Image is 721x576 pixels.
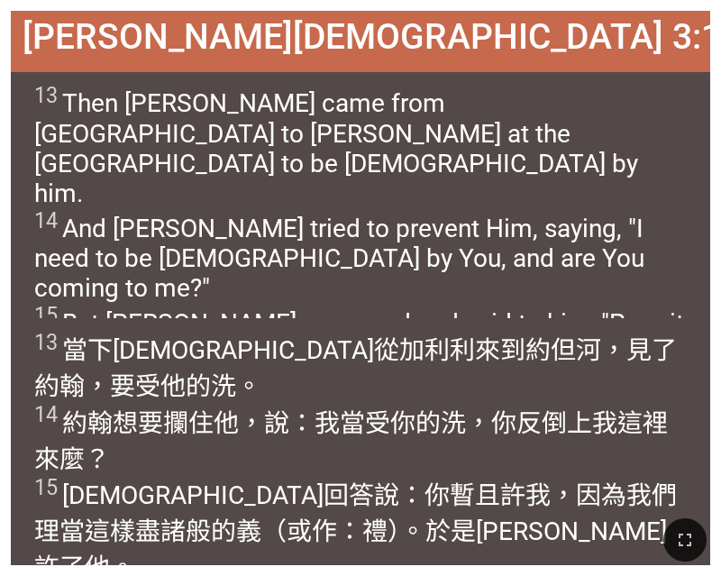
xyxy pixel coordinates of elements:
[34,303,58,328] sup: 15
[34,83,688,398] span: Then [PERSON_NAME] came from [GEOGRAPHIC_DATA] to [PERSON_NAME] at the [GEOGRAPHIC_DATA] to be [D...
[34,330,58,355] sup: 13
[34,475,58,500] sup: 15
[34,402,58,427] sup: 14
[34,83,58,108] sup: 13
[34,208,58,233] sup: 14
